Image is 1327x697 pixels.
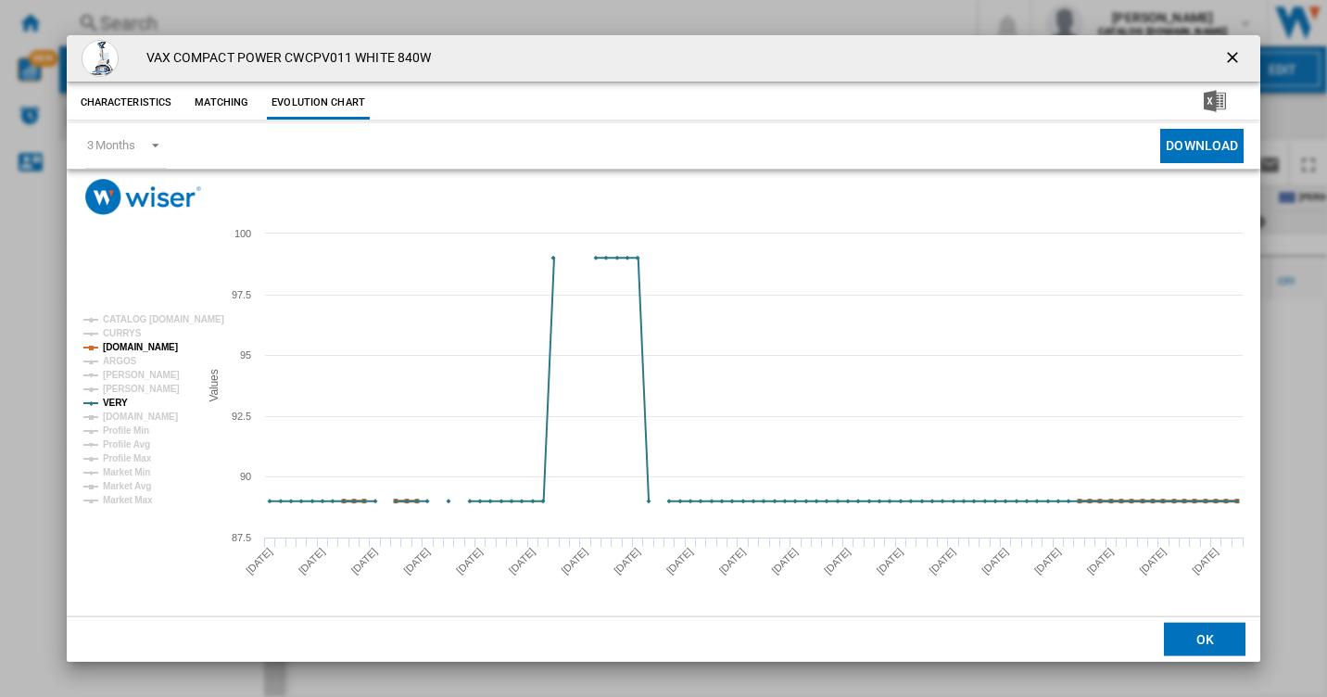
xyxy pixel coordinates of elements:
[822,546,853,577] tspan: [DATE]
[454,546,485,577] tspan: [DATE]
[232,532,251,543] tspan: 87.5
[232,411,251,422] tspan: 92.5
[769,546,800,577] tspan: [DATE]
[1160,129,1244,163] button: Download
[103,384,180,394] tspan: [PERSON_NAME]
[716,546,747,577] tspan: [DATE]
[663,546,694,577] tspan: [DATE]
[137,49,432,68] h4: VAX COMPACT POWER CWCPV011 WHITE 840W
[927,546,957,577] tspan: [DATE]
[1204,90,1226,112] img: excel-24x24.png
[1084,546,1115,577] tspan: [DATE]
[506,546,537,577] tspan: [DATE]
[67,35,1261,663] md-dialog: Product popup
[103,453,152,463] tspan: Profile Max
[267,86,370,120] button: Evolution chart
[85,179,201,215] img: logo_wiser_300x94.png
[103,356,137,366] tspan: ARGOS
[103,425,149,436] tspan: Profile Min
[103,328,142,338] tspan: CURRYS
[103,370,180,380] tspan: [PERSON_NAME]
[559,546,589,577] tspan: [DATE]
[348,546,379,577] tspan: [DATE]
[1216,40,1253,77] button: getI18NText('BUTTONS.CLOSE_DIALOG')
[244,546,274,577] tspan: [DATE]
[240,471,251,482] tspan: 90
[1174,86,1256,120] button: Download in Excel
[208,369,221,401] tspan: Values
[1137,546,1168,577] tspan: [DATE]
[103,314,224,324] tspan: CATALOG [DOMAIN_NAME]
[87,138,135,152] div: 3 Months
[76,86,177,120] button: Characteristics
[1190,546,1220,577] tspan: [DATE]
[232,289,251,300] tspan: 97.5
[234,228,251,239] tspan: 100
[874,546,904,577] tspan: [DATE]
[103,398,128,408] tspan: VERY
[401,546,432,577] tspan: [DATE]
[103,439,150,450] tspan: Profile Avg
[612,546,642,577] tspan: [DATE]
[82,40,119,77] img: 9344066_R_Z001A
[1164,623,1245,656] button: OK
[181,86,262,120] button: Matching
[979,546,1010,577] tspan: [DATE]
[103,342,178,352] tspan: [DOMAIN_NAME]
[103,412,178,422] tspan: [DOMAIN_NAME]
[1032,546,1063,577] tspan: [DATE]
[103,481,151,491] tspan: Market Avg
[103,495,153,505] tspan: Market Max
[240,349,251,361] tspan: 95
[1223,48,1245,70] ng-md-icon: getI18NText('BUTTONS.CLOSE_DIALOG')
[296,546,326,577] tspan: [DATE]
[103,467,150,477] tspan: Market Min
